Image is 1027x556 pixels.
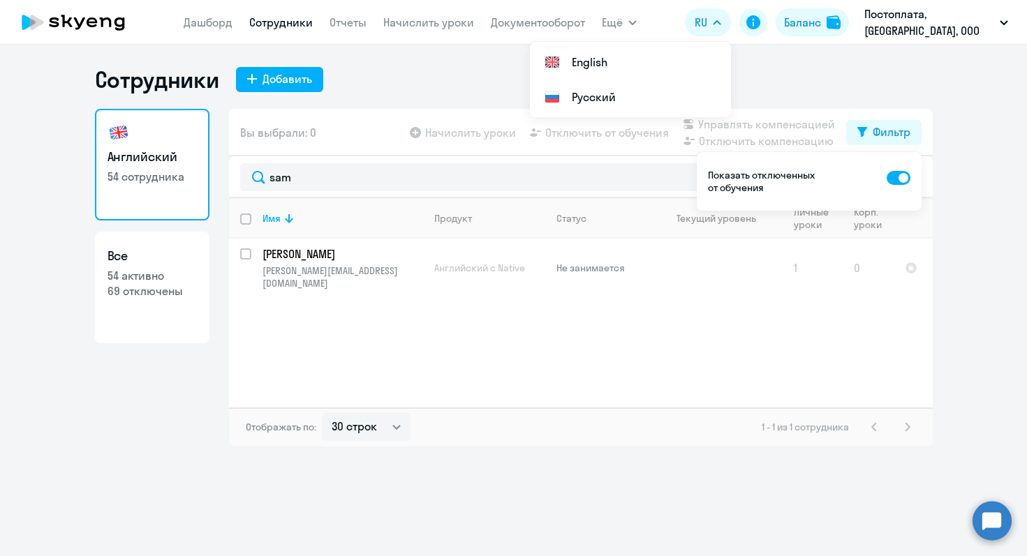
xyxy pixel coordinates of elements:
div: Имя [263,212,281,225]
div: Статус [556,212,652,225]
img: English [544,54,561,70]
div: Фильтр [873,123,910,140]
h3: Английский [108,148,197,166]
span: RU [695,14,707,31]
span: Вы выбрали: 0 [240,124,316,141]
img: Русский [544,89,561,105]
p: Постоплата, [GEOGRAPHIC_DATA], ООО [864,6,994,39]
a: Документооборот [491,15,585,29]
div: Текущий уровень [664,212,782,225]
div: Личные уроки [794,206,833,231]
div: Добавить [263,70,312,87]
ul: Ещё [530,42,731,117]
span: 1 - 1 из 1 сотрудника [762,421,849,433]
span: Ещё [602,14,623,31]
button: Постоплата, [GEOGRAPHIC_DATA], ООО [857,6,1015,39]
a: Английский54 сотрудника [95,109,209,220]
p: 54 сотрудника [108,169,197,184]
a: Отчеты [330,15,367,29]
td: 0 [843,239,894,297]
div: Статус [556,212,586,225]
button: RU [685,8,731,36]
div: Баланс [784,14,821,31]
div: Корп. уроки [854,206,884,231]
p: [PERSON_NAME] [263,246,420,262]
p: Показать отключенных от обучения [708,169,818,194]
button: Ещё [602,8,637,36]
a: Все54 активно69 отключены [95,232,209,343]
h1: Сотрудники [95,66,219,93]
input: Поиск по имени, email, продукту или статусу [240,163,922,191]
a: [PERSON_NAME] [263,246,422,262]
div: Текущий уровень [677,212,756,225]
div: Корп. уроки [854,206,893,231]
p: Не занимается [556,262,652,274]
p: [PERSON_NAME][EMAIL_ADDRESS][DOMAIN_NAME] [263,264,422,290]
div: Продукт [434,212,545,225]
a: Сотрудники [249,15,313,29]
span: Отображать по: [246,421,316,433]
span: Английский с Native [434,262,525,274]
a: Дашборд [184,15,232,29]
img: english [108,121,130,144]
td: 1 [783,239,843,297]
button: Добавить [236,67,323,92]
button: Фильтр [846,120,922,145]
p: 69 отключены [108,283,197,299]
div: Имя [263,212,422,225]
a: Начислить уроки [383,15,474,29]
div: Личные уроки [794,206,842,231]
p: 54 активно [108,268,197,283]
button: Балансbalance [776,8,849,36]
h3: Все [108,247,197,265]
img: balance [827,15,841,29]
div: Продукт [434,212,472,225]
